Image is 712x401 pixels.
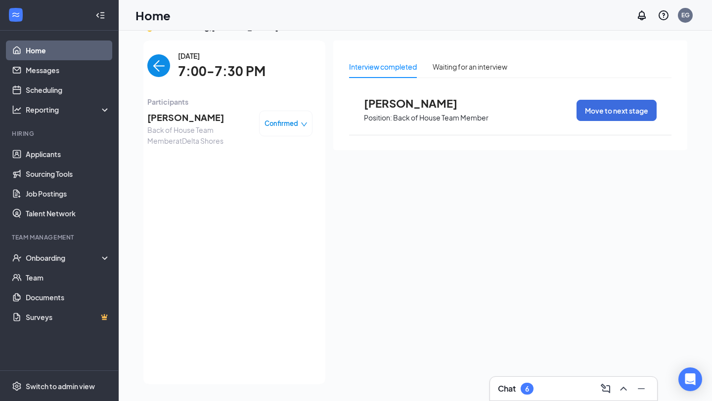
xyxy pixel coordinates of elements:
[26,80,110,100] a: Scheduling
[26,60,110,80] a: Messages
[433,61,507,72] div: Waiting for an interview
[26,287,110,307] a: Documents
[11,10,21,20] svg: WorkstreamLogo
[26,105,111,115] div: Reporting
[26,253,102,263] div: Onboarding
[364,97,473,110] span: [PERSON_NAME]
[12,129,108,138] div: Hiring
[178,61,266,81] span: 7:00-7:30 PM
[147,54,170,77] button: back-button
[26,184,110,203] a: Job Postings
[498,383,516,394] h3: Chat
[600,383,612,395] svg: ComposeMessage
[636,9,648,21] svg: Notifications
[618,383,629,395] svg: ChevronUp
[265,119,298,128] span: Confirmed
[26,164,110,184] a: Sourcing Tools
[26,40,110,60] a: Home
[26,268,110,287] a: Team
[12,105,22,115] svg: Analysis
[301,121,308,128] span: down
[26,307,110,327] a: SurveysCrown
[135,7,171,24] h1: Home
[635,383,647,395] svg: Minimize
[525,385,529,393] div: 6
[12,253,22,263] svg: UserCheck
[26,144,110,164] a: Applicants
[147,124,251,146] span: Back of House Team Member at Delta Shores
[26,203,110,223] a: Talent Network
[95,10,105,20] svg: Collapse
[658,9,669,21] svg: QuestionInfo
[616,381,631,397] button: ChevronUp
[147,96,312,107] span: Participants
[26,381,95,391] div: Switch to admin view
[577,100,657,121] button: Move to next stage
[364,113,392,122] p: Position:
[147,111,251,124] span: [PERSON_NAME]
[393,113,489,122] p: Back of House Team Member
[598,381,614,397] button: ComposeMessage
[681,11,690,19] div: EG
[178,50,266,61] span: [DATE]
[349,61,417,72] div: Interview completed
[633,381,649,397] button: Minimize
[12,381,22,391] svg: Settings
[678,367,702,391] div: Open Intercom Messenger
[12,233,108,241] div: Team Management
